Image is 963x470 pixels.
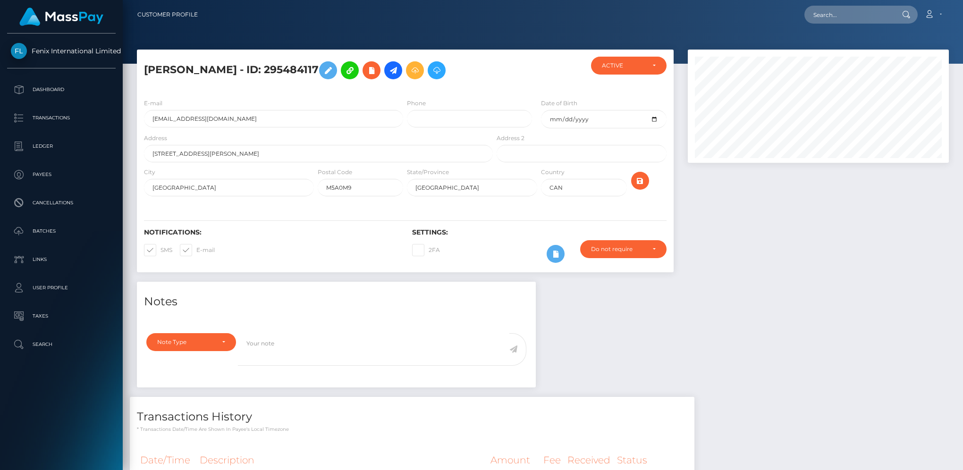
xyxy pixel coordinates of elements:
[11,224,112,238] p: Batches
[580,240,667,258] button: Do not require
[146,333,236,351] button: Note Type
[591,57,666,75] button: ACTIVE
[591,245,645,253] div: Do not require
[144,244,172,256] label: SMS
[11,111,112,125] p: Transactions
[11,337,112,352] p: Search
[407,99,426,108] label: Phone
[11,139,112,153] p: Ledger
[11,252,112,267] p: Links
[7,191,116,215] a: Cancellations
[7,134,116,158] a: Ledger
[144,134,167,143] label: Address
[11,43,27,59] img: Fenix International Limited
[497,134,524,143] label: Address 2
[11,168,112,182] p: Payees
[384,61,402,79] a: Initiate Payout
[144,168,155,176] label: City
[7,78,116,101] a: Dashboard
[318,168,352,176] label: Postal Code
[11,83,112,97] p: Dashboard
[541,168,565,176] label: Country
[11,309,112,323] p: Taxes
[180,244,215,256] label: E-mail
[7,47,116,55] span: Fenix International Limited
[407,168,449,176] label: State/Province
[412,244,440,256] label: 2FA
[137,426,687,433] p: * Transactions date/time are shown in payee's local timezone
[137,409,687,425] h4: Transactions History
[144,228,398,236] h6: Notifications:
[19,8,103,26] img: MassPay Logo
[412,228,666,236] h6: Settings:
[7,248,116,271] a: Links
[7,333,116,356] a: Search
[144,57,488,84] h5: [PERSON_NAME] - ID: 295484117
[804,6,893,24] input: Search...
[7,163,116,186] a: Payees
[541,99,577,108] label: Date of Birth
[144,294,529,310] h4: Notes
[7,304,116,328] a: Taxes
[144,99,162,108] label: E-mail
[11,281,112,295] p: User Profile
[157,338,214,346] div: Note Type
[7,219,116,243] a: Batches
[7,106,116,130] a: Transactions
[137,5,198,25] a: Customer Profile
[7,276,116,300] a: User Profile
[11,196,112,210] p: Cancellations
[602,62,644,69] div: ACTIVE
